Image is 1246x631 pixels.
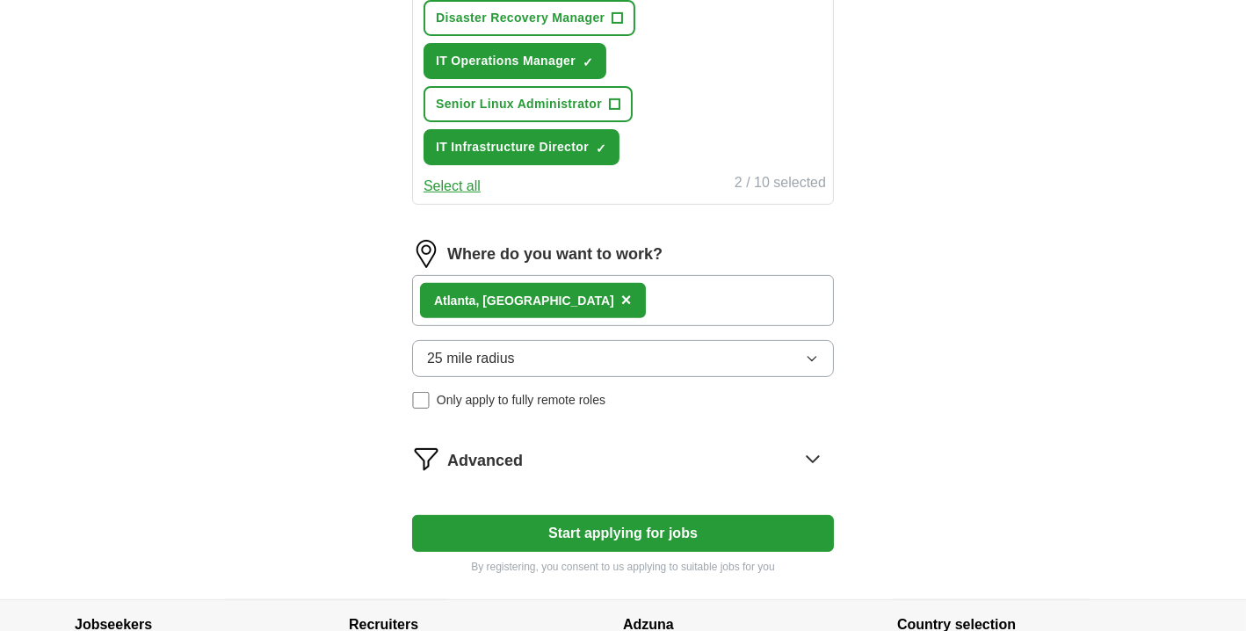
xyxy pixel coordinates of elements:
[583,55,593,69] span: ✓
[424,43,606,79] button: IT Operations Manager✓
[412,559,834,575] p: By registering, you consent to us applying to suitable jobs for you
[412,340,834,377] button: 25 mile radius
[436,9,605,27] span: Disaster Recovery Manager
[621,287,632,314] button: ×
[412,445,440,473] img: filter
[424,86,633,122] button: Senior Linux Administrator
[436,138,589,156] span: IT Infrastructure Director
[621,290,632,309] span: ×
[437,391,605,410] span: Only apply to fully remote roles
[427,348,515,369] span: 25 mile radius
[424,176,481,197] button: Select all
[412,515,834,552] button: Start applying for jobs
[436,52,576,70] span: IT Operations Manager
[447,243,663,266] label: Where do you want to work?
[436,95,602,113] span: Senior Linux Administrator
[412,240,440,268] img: location.png
[434,294,451,308] strong: Atl
[596,141,606,156] span: ✓
[447,449,523,473] span: Advanced
[434,292,614,310] div: anta, [GEOGRAPHIC_DATA]
[424,129,619,165] button: IT Infrastructure Director✓
[735,172,826,197] div: 2 / 10 selected
[412,392,430,410] input: Only apply to fully remote roles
